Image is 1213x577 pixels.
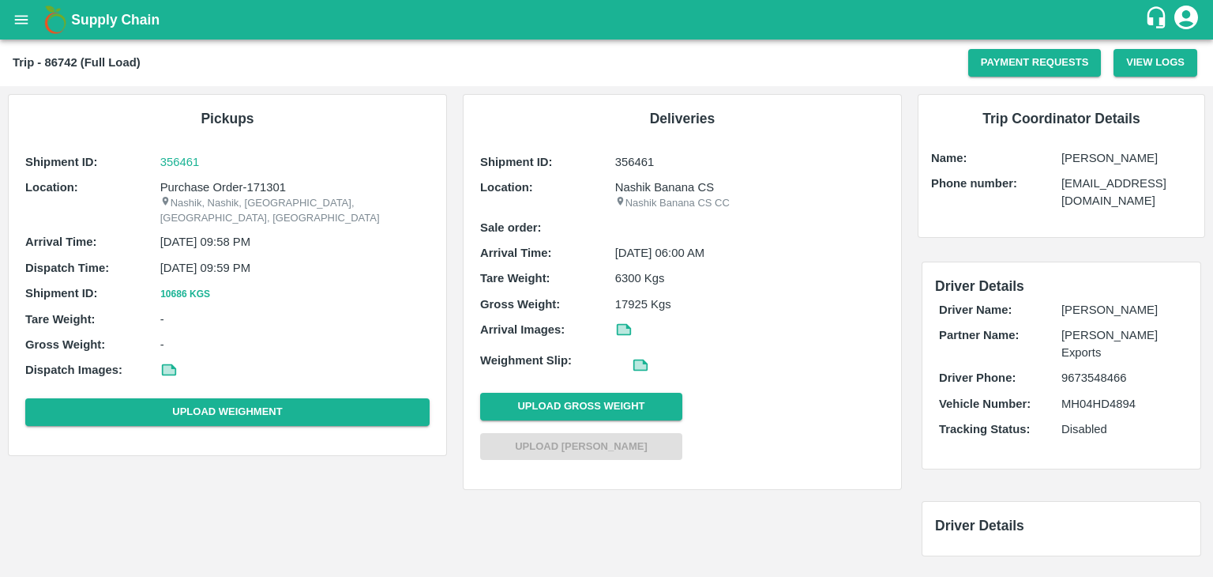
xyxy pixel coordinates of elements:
p: [DATE] 06:00 AM [615,244,884,262]
div: account of current user [1172,3,1200,36]
p: Purchase Order-171301 [160,179,430,196]
p: [DATE] 09:59 PM [160,259,430,277]
p: 356461 [615,153,884,171]
span: Driver Details [935,518,1024,534]
h6: Deliveries [476,107,888,130]
p: MH04HD4894 [1061,395,1184,413]
p: 9673548466 [1061,369,1184,387]
a: Supply Chain [71,9,1144,31]
b: Trip - 86742 (Full Load) [13,56,141,69]
a: 356461 [160,153,430,171]
b: Sale order: [480,221,542,234]
b: Partner Name: [939,329,1019,341]
span: Driver Details [935,278,1024,294]
b: Driver Name: [939,304,1012,316]
b: Dispatch Images: [25,364,122,376]
button: Payment Requests [968,49,1102,77]
p: [PERSON_NAME] [1061,301,1184,319]
b: Shipment ID: [25,287,98,300]
button: View Logs [1113,49,1197,77]
b: Tare Weight: [480,272,550,285]
b: Dispatch Time: [25,262,109,274]
h6: Trip Coordinator Details [931,107,1192,130]
b: Gross Weight: [480,298,560,311]
b: Arrival Images: [480,323,565,336]
b: Tare Weight: [25,313,96,326]
b: Driver Phone: [939,371,1016,384]
b: Shipment ID: [480,156,553,168]
b: Supply Chain [71,12,160,28]
p: [PERSON_NAME] Exports [1061,326,1184,362]
p: Disabled [1061,420,1184,438]
b: Arrival Time: [25,236,96,248]
p: Nashik Banana CS CC [615,196,884,211]
b: Tracking Status: [939,423,1030,436]
b: Phone number: [931,177,1017,190]
p: Nashik Banana CS [615,179,884,196]
button: 10686 Kgs [160,286,211,303]
button: Upload Gross Weight [480,393,682,420]
button: open drawer [3,2,39,38]
p: [DATE] 09:58 PM [160,233,430,251]
div: customer-support [1144,6,1172,34]
p: [PERSON_NAME] [1061,149,1192,167]
p: 6300 Kgs [615,270,884,287]
p: - [160,336,430,353]
b: Location: [480,181,533,194]
b: Gross Weight: [25,338,105,351]
p: 17925 Kgs [615,296,884,313]
b: Location: [25,181,78,194]
button: Upload Weighment [25,398,430,426]
img: logo [39,4,71,36]
p: - [160,311,430,328]
b: Arrival Time: [480,247,551,259]
p: [EMAIL_ADDRESS][DOMAIN_NAME] [1061,175,1192,210]
b: Name: [931,152,967,164]
b: Shipment ID: [25,156,98,168]
b: Weighment Slip: [480,354,572,367]
h6: Pickups [21,107,434,130]
b: Vehicle Number: [939,398,1031,410]
p: Nashik, Nashik, [GEOGRAPHIC_DATA], [GEOGRAPHIC_DATA], [GEOGRAPHIC_DATA] [160,196,430,225]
